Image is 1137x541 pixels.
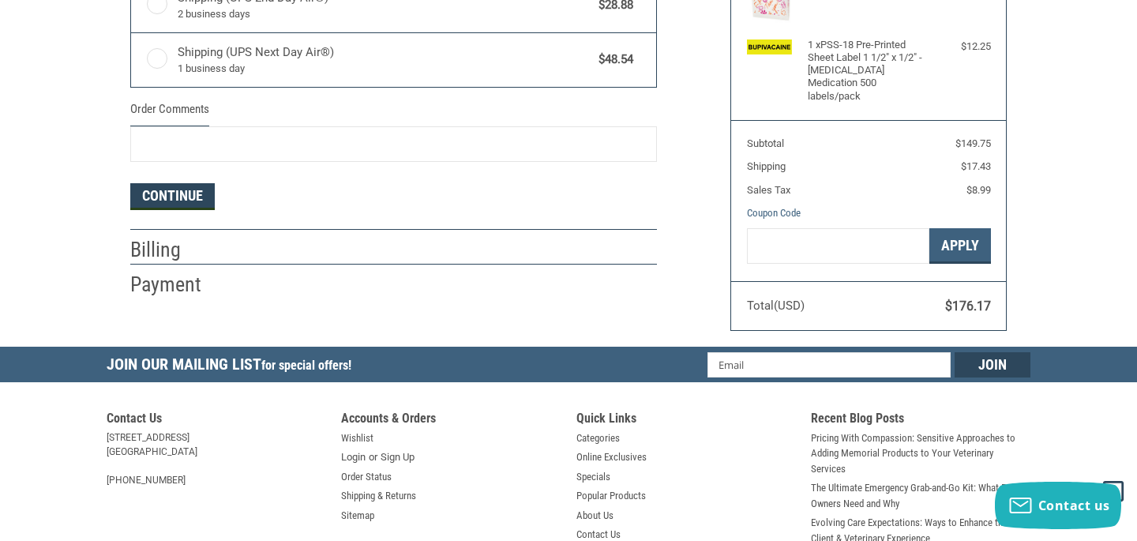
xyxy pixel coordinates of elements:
[576,430,620,446] a: Categories
[747,207,801,219] a: Coupon Code
[929,39,990,54] div: $12.25
[359,449,387,465] span: or
[995,482,1121,529] button: Contact us
[341,411,561,430] h5: Accounts & Orders
[929,228,991,264] button: Apply
[381,449,415,465] a: Sign Up
[955,352,1030,378] input: Join
[178,6,591,22] span: 2 business days
[591,51,633,69] span: $48.54
[261,358,351,373] span: for special offers!
[966,184,991,196] span: $8.99
[811,411,1030,430] h5: Recent Blog Posts
[961,160,991,172] span: $17.43
[341,449,366,465] a: Login
[130,100,209,126] legend: Order Comments
[576,469,610,485] a: Specials
[130,183,215,210] button: Continue
[341,508,374,524] a: Sitemap
[576,508,614,524] a: About Us
[811,480,1030,511] a: The Ultimate Emergency Grab-and-Go Kit: What Pet Owners Need and Why
[576,411,796,430] h5: Quick Links
[1038,497,1110,514] span: Contact us
[130,272,223,298] h2: Payment
[107,347,359,387] h5: Join Our Mailing List
[576,488,646,504] a: Popular Products
[178,61,591,77] span: 1 business day
[341,430,373,446] a: Wishlist
[130,237,223,263] h2: Billing
[747,228,929,264] input: Gift Certificate or Coupon Code
[576,449,647,465] a: Online Exclusives
[811,430,1030,477] a: Pricing With Compassion: Sensitive Approaches to Adding Memorial Products to Your Veterinary Serv...
[747,299,805,313] span: Total (USD)
[107,430,326,487] address: [STREET_ADDRESS] [GEOGRAPHIC_DATA] [PHONE_NUMBER]
[808,39,926,103] h4: 1 x PSS-18 Pre-Printed Sheet Label 1 1/2" x 1/2" - [MEDICAL_DATA] Medication 500 labels/pack
[747,184,790,196] span: Sales Tax
[707,352,951,378] input: Email
[955,137,991,149] span: $149.75
[747,160,786,172] span: Shipping
[341,488,416,504] a: Shipping & Returns
[107,411,326,430] h5: Contact Us
[747,137,784,149] span: Subtotal
[178,43,591,77] span: Shipping (UPS Next Day Air®)
[945,299,991,314] span: $176.17
[341,469,392,485] a: Order Status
